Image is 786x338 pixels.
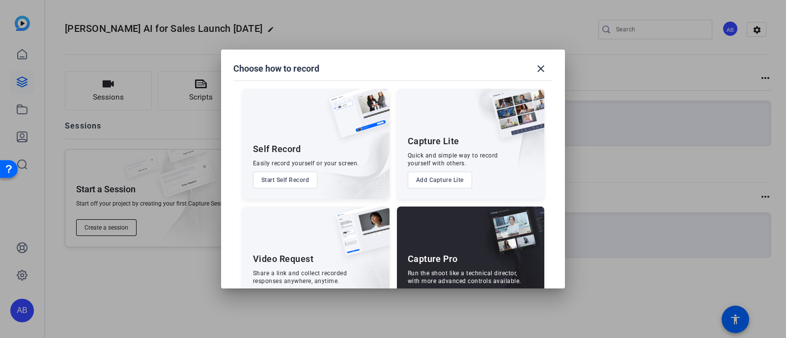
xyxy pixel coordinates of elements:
[408,269,521,285] div: Run the shoot like a technical director, with more advanced controls available.
[535,63,547,75] mat-icon: close
[456,89,544,187] img: embarkstudio-capture-lite.png
[253,143,301,155] div: Self Record
[304,110,390,199] img: embarkstudio-self-record.png
[233,63,319,75] h1: Choose how to record
[408,253,458,265] div: Capture Pro
[408,152,498,167] div: Quick and simple way to record yourself with others.
[483,89,544,149] img: capture-lite.png
[253,172,318,188] button: Start Self Record
[253,269,347,285] div: Share a link and collect recorded responses anywhere, anytime.
[333,237,390,317] img: embarkstudio-ugc-content.png
[322,89,390,148] img: self-record.png
[408,135,459,147] div: Capture Lite
[472,219,544,317] img: embarkstudio-capture-pro.png
[329,207,390,266] img: ugc-content.png
[479,207,544,266] img: capture-pro.png
[253,159,359,167] div: Easily record yourself or your screen.
[408,172,472,188] button: Add Capture Lite
[253,253,314,265] div: Video Request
